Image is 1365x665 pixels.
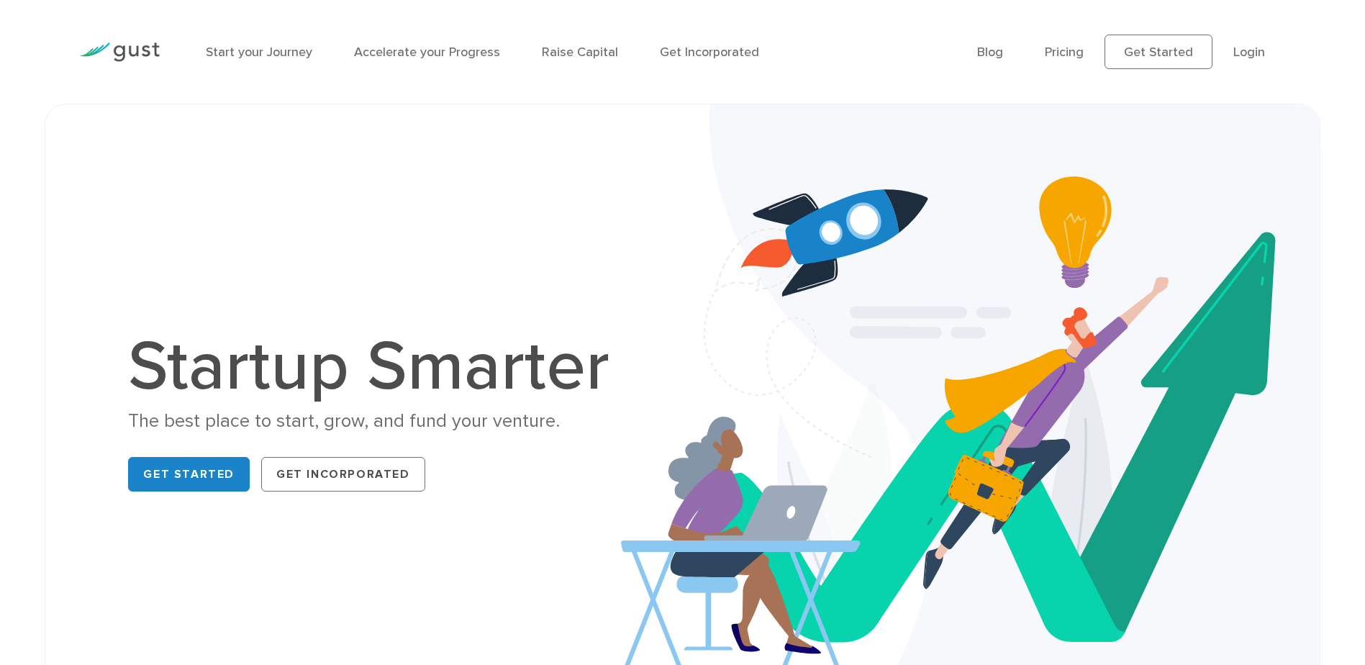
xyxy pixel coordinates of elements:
[261,457,425,492] a: Get Incorporated
[1233,45,1265,60] a: Login
[542,45,618,60] a: Raise Capital
[354,45,500,60] a: Accelerate your Progress
[206,45,312,60] a: Start your Journey
[977,45,1003,60] a: Blog
[1105,35,1212,69] a: Get Started
[128,409,625,434] div: The best place to start, grow, and fund your venture.
[1045,45,1084,60] a: Pricing
[128,457,250,492] a: Get Started
[128,332,625,402] h1: Startup Smarter
[660,45,759,60] a: Get Incorporated
[79,42,160,62] img: Gust Logo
